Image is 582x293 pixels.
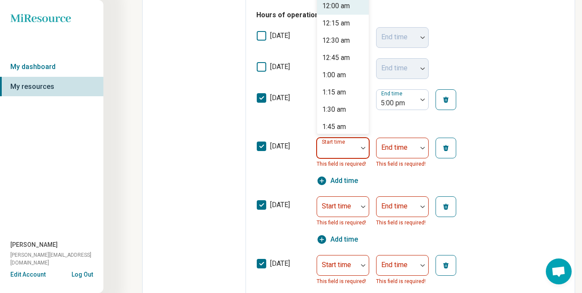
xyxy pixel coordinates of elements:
span: Add time [330,176,358,186]
span: This field is required! [376,220,426,226]
div: 1:15 am [322,87,346,98]
span: Add time [330,234,358,245]
div: 12:15 am [322,18,350,28]
div: Open chat [546,258,572,284]
label: Start time [322,261,351,269]
div: 1:00 am [322,70,346,80]
span: [DATE] [270,94,290,102]
label: Start time [322,202,351,210]
span: This field is required! [317,161,366,167]
span: [DATE] [270,32,290,40]
div: 12:45 am [322,53,350,63]
button: Add time [317,176,358,186]
span: [DATE] [270,201,290,209]
label: End time [381,143,408,151]
span: [DATE] [270,259,290,268]
label: Start time [322,139,347,145]
span: [DATE] [270,142,290,150]
div: 1:30 am [322,104,346,115]
label: End time [381,261,408,269]
label: End time [381,91,404,97]
div: 12:00 am [322,1,350,11]
label: End time [381,202,408,210]
span: This field is required! [317,220,366,226]
h3: Hours of operation [256,10,564,20]
div: 1:45 am [322,122,346,132]
span: This field is required! [376,161,426,167]
button: Add time [317,234,358,245]
span: This field is required! [376,278,426,284]
div: 12:30 am [322,35,350,46]
span: [DATE] [270,63,290,71]
span: [PERSON_NAME] [10,240,58,249]
button: Log Out [72,270,93,277]
span: [PERSON_NAME][EMAIL_ADDRESS][DOMAIN_NAME] [10,251,103,267]
span: This field is required! [317,278,366,284]
button: Edit Account [10,270,46,279]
